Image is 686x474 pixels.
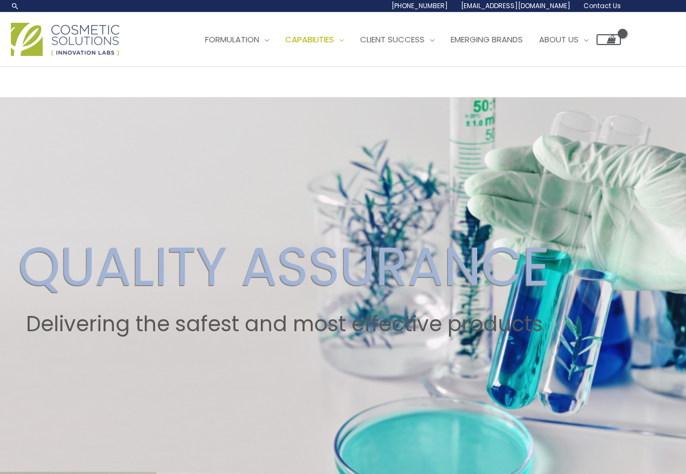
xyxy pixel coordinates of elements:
[285,34,334,45] span: Capabilities
[360,34,425,45] span: Client Success
[277,23,352,56] a: Capabilities
[539,34,579,45] span: About Us
[461,1,570,10] span: [EMAIL_ADDRESS][DOMAIN_NAME]
[597,34,621,45] a: View Shopping Cart, empty
[205,34,259,45] span: Formulation
[18,235,550,299] h2: QUALITY ASSURANCE
[531,23,597,56] a: About Us
[189,23,621,56] nav: Site Navigation
[18,312,550,337] h2: Delivering the safest and most effective products
[11,23,119,56] img: Cosmetic Solutions Logo
[11,2,20,10] a: Search icon link
[197,23,277,56] a: Formulation
[443,23,531,56] a: Emerging Brands
[451,34,523,45] span: Emerging Brands
[584,1,621,10] span: Contact Us
[392,1,448,10] span: [PHONE_NUMBER]
[352,23,443,56] a: Client Success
